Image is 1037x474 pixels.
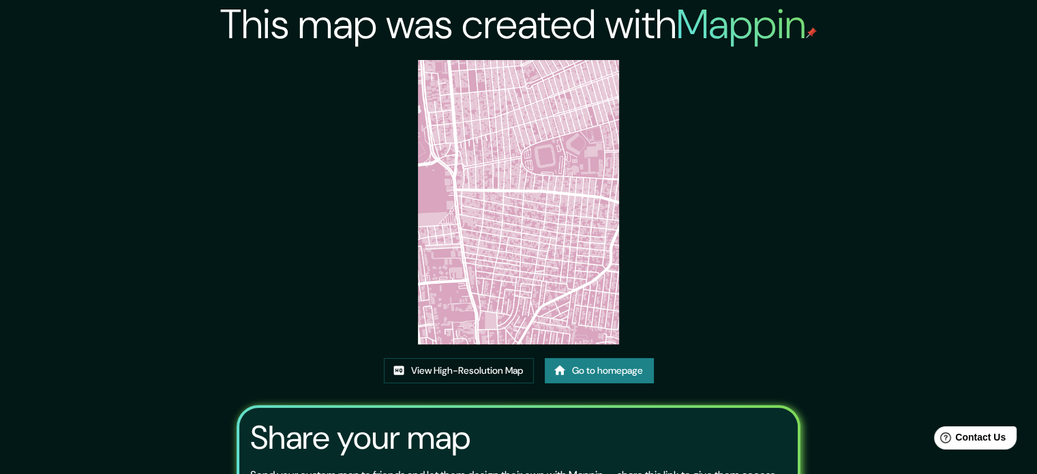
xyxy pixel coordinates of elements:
[250,419,470,457] h3: Share your map
[916,421,1022,459] iframe: Help widget launcher
[418,60,619,344] img: created-map
[545,358,654,383] a: Go to homepage
[806,27,817,38] img: mappin-pin
[384,358,534,383] a: View High-Resolution Map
